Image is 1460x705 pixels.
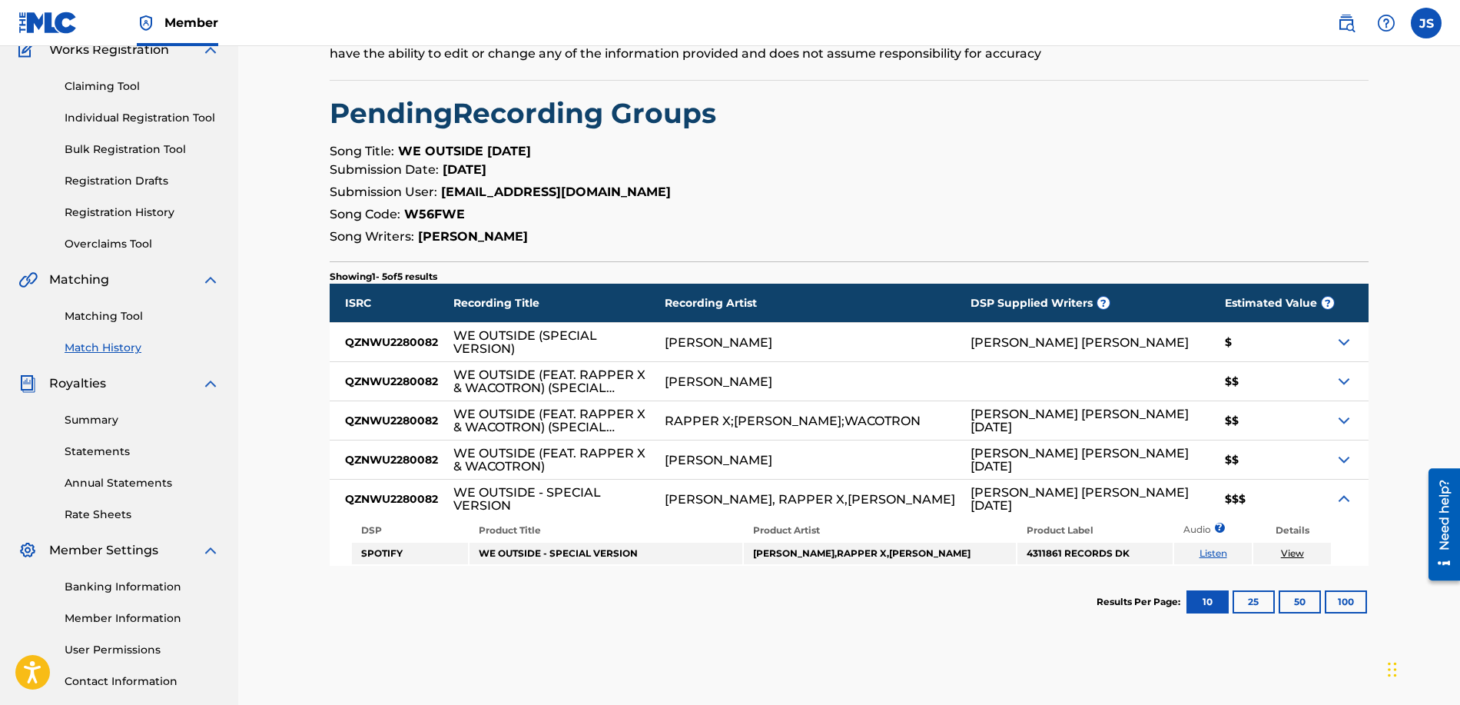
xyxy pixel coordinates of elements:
p: Audio [1174,523,1193,537]
div: WE OUTSIDE - SPECIAL VERSION [453,486,649,512]
div: [PERSON_NAME], RAPPER X,[PERSON_NAME] [665,493,955,506]
th: Product Title [470,520,742,541]
img: search [1337,14,1355,32]
button: 50 [1279,590,1321,614]
td: SPOTIFY [352,543,469,564]
a: Individual Registration Tool [65,110,220,126]
button: 100 [1325,590,1367,614]
th: Product Artist [744,520,1016,541]
div: Estimated Value [1209,284,1335,322]
iframe: Resource Center [1417,458,1460,590]
span: ? [1097,297,1110,309]
img: Top Rightsholder [137,14,155,32]
a: View [1281,547,1304,559]
span: Member [164,14,218,32]
a: Overclaims Tool [65,236,220,252]
img: MLC Logo [18,12,78,34]
img: Expand Icon [1335,372,1353,391]
div: $$ [1209,401,1335,440]
div: DSP Supplied Writers [971,284,1209,322]
img: Expand Icon [1335,333,1353,351]
a: Matching Tool [65,308,220,324]
a: Match History [65,340,220,356]
td: 4311861 RECORDS DK [1017,543,1173,564]
div: QZNWU2280082 [330,441,453,479]
img: Royalties [18,374,37,393]
a: Registration History [65,205,220,221]
img: expand [201,541,220,560]
div: ISRC [330,284,453,322]
span: Matching [49,271,109,289]
span: Submission User: [330,185,437,199]
div: QZNWU2280082 [330,480,453,518]
div: $ [1209,323,1335,361]
div: [PERSON_NAME] [PERSON_NAME][DATE] [971,447,1194,473]
span: Member Settings [49,541,158,560]
div: User Menu [1411,8,1442,38]
div: Drag [1388,647,1397,693]
div: WE OUTSIDE (FEAT. RAPPER X & WACOTRON) (SPECIAL VERSION) [453,368,649,394]
div: QZNWU2280082 [330,323,453,361]
a: User Permissions [65,642,220,658]
button: 25 [1233,590,1275,614]
div: Recording Title [453,284,665,322]
div: $$ [1209,362,1335,401]
img: Expand Icon [1335,411,1353,430]
span: Submission Date: [330,162,439,177]
a: Listen [1200,547,1227,559]
iframe: Chat Widget [1383,631,1460,705]
div: WE OUTSIDE (SPECIAL VERSION) [453,329,649,355]
span: ? [1322,297,1334,309]
img: expand [201,374,220,393]
img: expand [201,41,220,59]
th: Details [1253,520,1331,541]
a: Summary [65,412,220,428]
a: Banking Information [65,579,220,595]
img: Works Registration [18,41,38,59]
img: Matching [18,271,38,289]
div: [PERSON_NAME] [PERSON_NAME][DATE] [971,407,1194,434]
th: Product Label [1017,520,1173,541]
strong: [DATE] [443,162,486,177]
img: Expand Icon [1335,451,1353,469]
img: help [1377,14,1395,32]
strong: WE OUTSIDE [DATE] [398,144,531,158]
a: Public Search [1331,8,1362,38]
img: expand [201,271,220,289]
span: Song Code: [330,207,400,221]
span: Works Registration [49,41,169,59]
h2: Pending Recording Groups [330,96,1369,131]
button: 10 [1186,590,1229,614]
img: Expand Icon [1335,490,1353,508]
div: [PERSON_NAME] [PERSON_NAME][DATE] [971,486,1194,512]
div: Recording Artist [665,284,971,322]
div: $$$ [1209,480,1335,518]
div: WE OUTSIDE (FEAT. RAPPER X & WACOTRON) [453,447,649,473]
span: Royalties [49,374,106,393]
th: DSP [352,520,469,541]
div: [PERSON_NAME] [665,375,772,388]
span: Song Title: [330,144,394,158]
a: Statements [65,444,220,460]
td: WE OUTSIDE - SPECIAL VERSION [470,543,742,564]
div: [PERSON_NAME] [665,454,772,467]
div: [PERSON_NAME] [665,336,772,349]
a: Rate Sheets [65,507,220,523]
a: Annual Statements [65,475,220,491]
span: ? [1219,523,1220,533]
img: Member Settings [18,541,37,560]
a: Contact Information [65,673,220,690]
strong: [PERSON_NAME] [418,229,528,244]
p: Results Per Page: [1097,595,1184,609]
strong: [EMAIL_ADDRESS][DOMAIN_NAME] [441,185,671,199]
strong: W56FWE [404,207,465,221]
a: Registration Drafts [65,173,220,189]
div: QZNWU2280082 [330,401,453,440]
div: [PERSON_NAME] [PERSON_NAME] [971,336,1189,349]
td: [PERSON_NAME],RAPPER X,[PERSON_NAME] [744,543,1016,564]
a: Bulk Registration Tool [65,141,220,158]
div: QZNWU2280082 [330,362,453,401]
